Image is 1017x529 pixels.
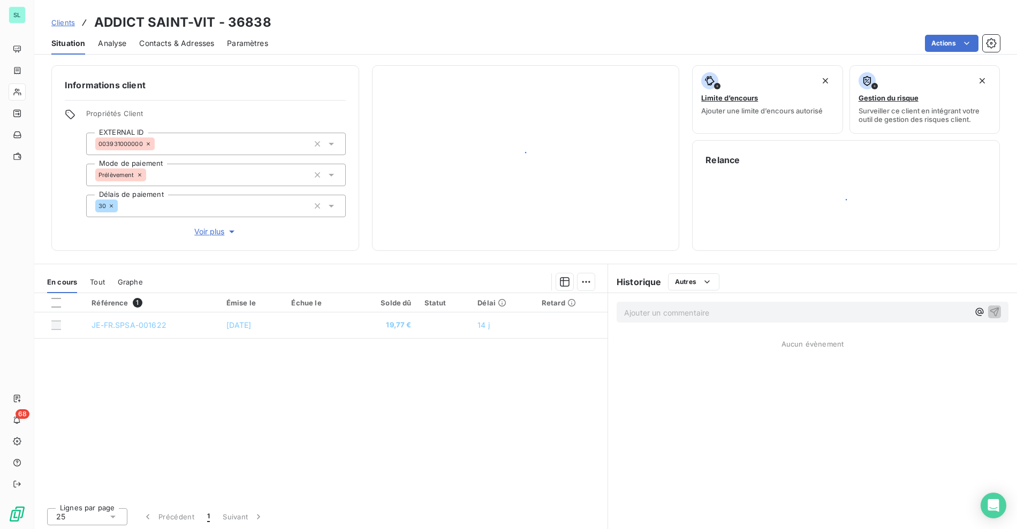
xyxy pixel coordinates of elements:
[859,94,919,102] span: Gestion du risque
[94,13,271,32] h3: ADDICT SAINT-VIT - 36838
[477,298,529,307] div: Délai
[424,298,465,307] div: Statut
[668,273,720,290] button: Autres
[207,511,210,522] span: 1
[705,154,986,166] h6: Relance
[227,38,268,49] span: Paramètres
[9,6,26,24] div: SL
[692,65,843,134] button: Limite d’encoursAjouter une limite d’encours autorisé
[98,38,126,49] span: Analyse
[608,275,662,288] h6: Historique
[226,320,252,329] span: [DATE]
[92,320,166,329] span: JE-FR.SPSA-001622
[118,278,143,286] span: Graphe
[701,94,758,102] span: Limite d’encours
[9,505,26,523] img: Logo LeanPay
[51,18,75,27] span: Clients
[92,298,213,308] div: Référence
[98,141,143,147] span: 003931000000
[56,511,65,522] span: 25
[358,320,412,331] span: 19,77 €
[51,17,75,28] a: Clients
[291,298,344,307] div: Échue le
[65,79,346,91] h6: Informations client
[542,298,601,307] div: Retard
[136,505,201,528] button: Précédent
[216,505,270,528] button: Suivant
[51,38,85,49] span: Situation
[781,340,844,348] span: Aucun évènement
[146,170,155,180] input: Ajouter une valeur
[701,106,823,115] span: Ajouter une limite d’encours autorisé
[155,139,163,149] input: Ajouter une valeur
[47,278,77,286] span: En cours
[16,409,29,419] span: 68
[90,278,105,286] span: Tout
[477,320,490,329] span: 14 j
[194,226,237,237] span: Voir plus
[86,109,346,124] span: Propriétés Client
[201,505,216,528] button: 1
[133,298,142,308] span: 1
[859,106,991,124] span: Surveiller ce client en intégrant votre outil de gestion des risques client.
[86,226,346,237] button: Voir plus
[98,172,134,178] span: Prélèvement
[226,298,279,307] div: Émise le
[139,38,214,49] span: Contacts & Adresses
[925,35,978,52] button: Actions
[118,201,126,211] input: Ajouter une valeur
[981,493,1006,518] div: Open Intercom Messenger
[98,203,106,209] span: 30
[849,65,1000,134] button: Gestion du risqueSurveiller ce client en intégrant votre outil de gestion des risques client.
[358,298,412,307] div: Solde dû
